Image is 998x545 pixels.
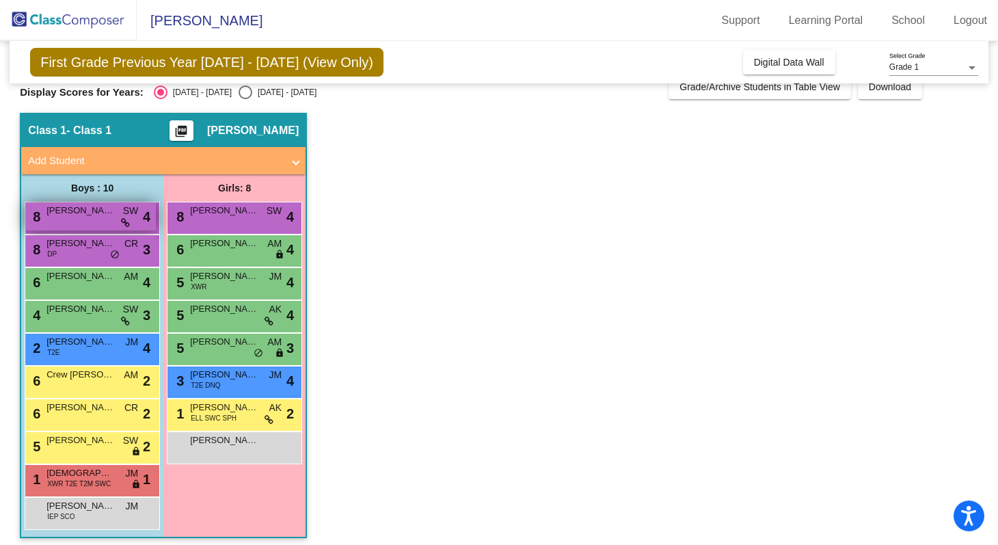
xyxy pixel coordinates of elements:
span: Digital Data Wall [754,57,824,68]
span: [PERSON_NAME] [46,434,115,447]
span: 5 [173,275,184,290]
span: CR [124,401,138,415]
span: Grade 1 [889,62,919,72]
span: [PERSON_NAME] [46,335,115,349]
span: SW [123,204,139,218]
span: AM [267,335,282,349]
span: [PERSON_NAME] [190,269,258,283]
span: T2E [47,347,59,358]
mat-radio-group: Select an option [154,85,316,99]
span: [PERSON_NAME] [190,204,258,217]
span: [PERSON_NAME] [190,302,258,316]
div: [DATE] - [DATE] [167,86,232,98]
a: School [880,10,936,31]
span: 2 [143,436,150,457]
mat-icon: picture_as_pdf [173,124,189,144]
span: JM [126,499,139,514]
span: AK [269,401,282,415]
span: 3 [143,305,150,325]
span: lock [275,348,284,359]
span: 4 [143,338,150,358]
span: 2 [143,371,150,391]
span: 5 [173,308,184,323]
span: - Class 1 [66,124,111,137]
span: 2 [143,403,150,424]
span: 1 [173,406,184,421]
span: lock [275,250,284,261]
span: 6 [29,275,40,290]
mat-expansion-panel-header: Add Student [21,147,306,174]
span: SW [267,204,282,218]
span: Crew [PERSON_NAME] [46,368,115,382]
span: DP [47,249,57,259]
span: [PERSON_NAME] [46,237,115,250]
span: AM [124,368,138,382]
span: [PERSON_NAME] [190,434,258,447]
span: 8 [29,209,40,224]
span: JM [269,269,282,284]
span: 4 [286,239,294,260]
span: XWR [191,282,206,292]
span: 4 [286,207,294,227]
span: XWR T2E T2M SWC [47,479,111,489]
span: [DEMOGRAPHIC_DATA][PERSON_NAME] [46,466,115,480]
span: 4 [286,371,294,391]
span: [PERSON_NAME] [46,499,115,513]
span: [PERSON_NAME] [PERSON_NAME] [46,204,115,217]
span: T2E DNQ [191,380,220,390]
span: IEP SCO [47,511,75,522]
button: Print Students Details [170,120,193,141]
span: [PERSON_NAME] [207,124,299,137]
span: [PERSON_NAME] [137,10,262,31]
span: 1 [29,472,40,487]
button: Digital Data Wall [743,50,835,75]
a: Logout [943,10,998,31]
span: 4 [143,272,150,293]
div: Girls: 8 [163,174,306,202]
button: Grade/Archive Students in Table View [669,75,851,99]
span: 1 [143,469,150,490]
span: 6 [29,373,40,388]
span: do_not_disturb_alt [254,348,263,359]
span: do_not_disturb_alt [110,250,120,261]
span: AM [124,269,138,284]
span: 8 [29,242,40,257]
span: SW [123,302,139,317]
button: Download [858,75,922,99]
span: 3 [173,373,184,388]
span: [PERSON_NAME] [46,401,115,414]
a: Learning Portal [778,10,874,31]
span: JM [126,466,139,481]
span: 4 [286,305,294,325]
span: 5 [173,341,184,356]
span: 4 [29,308,40,323]
span: [PERSON_NAME] [190,237,258,250]
span: lock [131,479,141,490]
span: 4 [286,272,294,293]
mat-panel-title: Add Student [28,153,282,169]
span: [PERSON_NAME] [190,368,258,382]
span: First Grade Previous Year [DATE] - [DATE] (View Only) [30,48,383,77]
span: 3 [143,239,150,260]
span: Class 1 [28,124,66,137]
span: 2 [286,403,294,424]
span: [PERSON_NAME] [190,401,258,414]
span: [PERSON_NAME] [190,335,258,349]
span: 6 [29,406,40,421]
span: 5 [29,439,40,454]
span: JM [269,368,282,382]
span: SW [123,434,139,448]
span: 4 [143,207,150,227]
span: [PERSON_NAME] [46,302,115,316]
div: [DATE] - [DATE] [252,86,316,98]
span: 8 [173,209,184,224]
span: AK [269,302,282,317]
span: lock [131,447,141,457]
div: Boys : 10 [21,174,163,202]
span: CR [124,237,138,251]
span: 6 [173,242,184,257]
span: 2 [29,341,40,356]
span: JM [126,335,139,349]
span: [PERSON_NAME] [46,269,115,283]
span: Download [869,81,911,92]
